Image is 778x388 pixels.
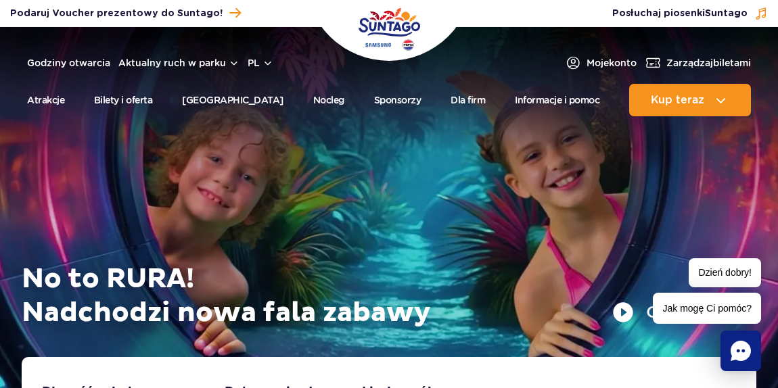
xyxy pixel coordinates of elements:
a: Mojekonto [565,55,637,71]
a: Nocleg [313,84,344,116]
div: Chat [720,331,761,371]
a: Godziny otwarcia [27,56,110,70]
span: Zarządzaj biletami [666,56,751,70]
span: Dzień dobry! [689,258,761,287]
a: Dla firm [451,84,485,116]
span: Suntago [705,9,748,18]
button: Kup teraz [629,84,751,116]
span: Jak mogę Ci pomóc? [653,293,761,324]
button: Obejrzyj spot [612,301,756,323]
button: Posłuchaj piosenkiSuntago [612,7,768,20]
h1: No to RURA! Nadchodzi nowa fala zabawy [22,262,756,330]
a: Informacje i pomoc [515,84,599,116]
button: Aktualny ruch w parku [118,57,239,68]
a: Atrakcje [27,84,64,116]
a: Bilety i oferta [94,84,153,116]
span: Podaruj Voucher prezentowy do Suntago! [10,7,223,20]
a: Podaruj Voucher prezentowy do Suntago! [10,4,241,22]
span: Kup teraz [651,94,704,106]
span: Moje konto [587,56,637,70]
button: pl [248,56,273,70]
a: Zarządzajbiletami [645,55,751,71]
span: Posłuchaj piosenki [612,7,748,20]
a: [GEOGRAPHIC_DATA] [182,84,283,116]
a: Sponsorzy [374,84,421,116]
